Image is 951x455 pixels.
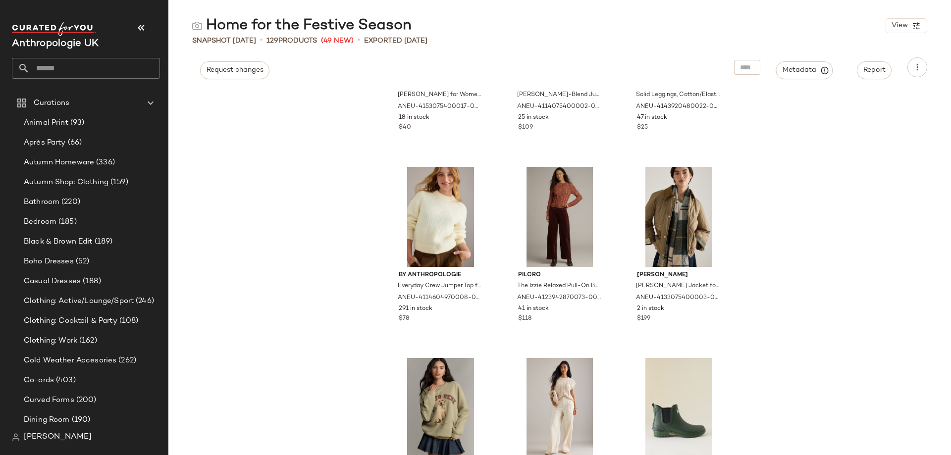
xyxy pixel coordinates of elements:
span: [PERSON_NAME] Jacket for Women in Brown, Polyester, Size Uk 16 by [PERSON_NAME] at Anthropologie [636,282,720,291]
span: Casual Dresses [24,276,81,287]
span: (52) [74,256,90,267]
img: 4123942870073_052_b [510,167,610,267]
span: (49 New) [321,36,354,46]
span: 18 in stock [399,113,429,122]
div: Home for the Festive Season [192,16,412,36]
span: (188) [81,276,101,287]
span: Report [863,66,886,74]
span: ANEU-4114604970008-000-270 [398,294,481,303]
span: Après Party [24,137,66,149]
span: Clothing: Active/Lounge/Sport [24,296,134,307]
span: Bathroom [24,197,59,208]
span: • [358,35,360,47]
img: svg%3e [192,21,202,31]
img: svg%3e [12,433,20,441]
span: 25 in stock [518,113,549,122]
span: Animal Print [24,117,68,129]
span: ANEU-4114075400002-000-000 [517,102,601,111]
span: Dining Room [24,414,70,426]
span: Metadata [782,66,827,75]
img: 4114604970008_270_e2 [391,167,490,267]
span: Pilcro [518,271,602,280]
span: 41 in stock [518,304,549,313]
button: Metadata [776,61,833,79]
span: 129 [266,37,278,45]
span: $109 [518,123,533,132]
span: ANEU-4133075400003-000-020 [636,294,720,303]
button: Request changes [200,61,269,79]
div: Products [266,36,317,46]
span: 291 in stock [399,304,432,313]
span: Autumn Homeware [24,157,94,168]
span: ANEU-4153075400017-000-015 [398,102,481,111]
span: Everyday Crew Jumper Top for Women in Gold, Polyester/Wool/Polyamide, Size Small by Anthropologie [398,282,481,291]
span: 2 in stock [637,304,664,313]
span: Boho Dresses [24,256,74,267]
span: [PERSON_NAME] [24,431,92,443]
span: $199 [637,314,650,323]
span: View [891,22,908,30]
button: Report [857,61,892,79]
p: Exported [DATE] [364,36,427,46]
span: Snapshot [DATE] [192,36,256,46]
span: $25 [637,123,648,132]
span: ANEU-4123942870073-000-052 [517,294,601,303]
span: • [260,35,263,47]
span: (336) [94,157,115,168]
span: Curved Forms [24,395,74,406]
span: The Izzie Relaxed Pull-On Barrel Trousers: Corduroy Edition Pants in Purple, Cotton/Elastane/Moda... [517,282,601,291]
span: Cold Weather Accesories [24,355,116,366]
span: [PERSON_NAME]-Blend Jumper Top, Polyester/Wool/Elastane, Size Uk 12 by [PERSON_NAME] at Anthropol... [517,91,601,100]
span: Clothing: Cocktail & Party [24,315,117,327]
button: View [886,18,927,33]
span: (262) [116,355,136,366]
span: $118 [518,314,531,323]
span: (190) [70,414,91,426]
span: (200) [74,395,97,406]
span: (108) [117,315,139,327]
span: Clothing: Work [24,335,77,347]
span: (159) [108,177,128,188]
img: cfy_white_logo.C9jOOHJF.svg [12,22,96,36]
span: Bedroom [24,216,56,228]
span: (220) [59,197,80,208]
span: $40 [399,123,411,132]
span: [PERSON_NAME] for Women, Wool/Cashmere by [PERSON_NAME] at Anthropologie [398,91,481,100]
span: Black & Brown Edit [24,236,93,248]
span: (162) [77,335,97,347]
span: Solid Leggings, Cotton/Elastane, Size Small by Anthropologie [636,91,720,100]
span: Request changes [206,66,264,74]
span: Curations [34,98,69,109]
span: (189) [93,236,113,248]
span: Current Company Name [12,39,99,49]
span: By Anthropologie [399,271,482,280]
span: (246) [134,296,154,307]
img: 4133075400003_020_e2 [629,167,729,267]
span: Co-ords [24,375,54,386]
span: 47 in stock [637,113,667,122]
span: (93) [68,117,85,129]
span: (403) [54,375,76,386]
span: [PERSON_NAME] [637,271,721,280]
span: (66) [66,137,82,149]
span: ANEU-4143920480022-000-004 [636,102,720,111]
span: (185) [56,216,77,228]
span: $78 [399,314,409,323]
span: Autumn Shop: Clothing [24,177,108,188]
